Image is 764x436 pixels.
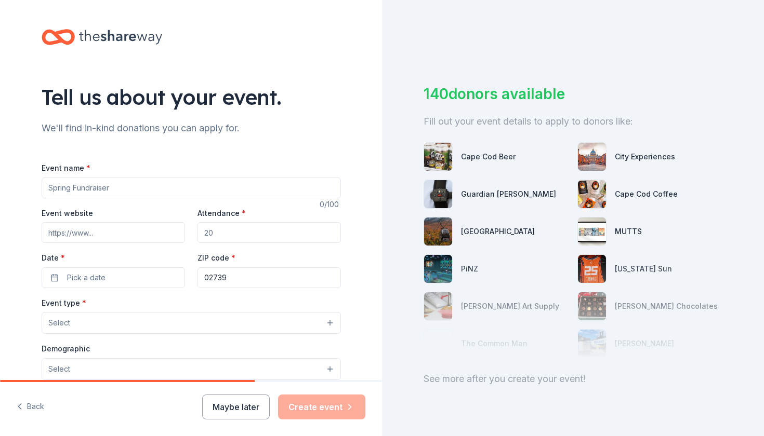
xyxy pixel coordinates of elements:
[48,317,70,329] span: Select
[42,298,86,308] label: Event type
[42,344,90,354] label: Demographic
[197,222,341,243] input: 20
[424,143,452,171] img: photo for Cape Cod Beer
[615,151,675,163] div: City Experiences
[17,396,44,418] button: Back
[42,178,341,198] input: Spring Fundraiser
[461,188,556,200] div: Guardian [PERSON_NAME]
[67,271,106,284] span: Pick a date
[48,363,70,375] span: Select
[42,163,90,173] label: Event name
[42,358,341,380] button: Select
[202,394,270,419] button: Maybe later
[320,198,341,211] div: 0 /100
[424,217,452,246] img: photo for Loon Mountain Resort
[424,180,452,208] img: photo for Guardian Angel Device
[615,225,642,238] div: MUTTS
[42,267,185,288] button: Pick a date
[578,180,606,208] img: photo for Cape Cod Coffee
[461,225,535,238] div: [GEOGRAPHIC_DATA]
[461,151,516,163] div: Cape Cod Beer
[424,113,722,130] div: Fill out your event details to apply to donors like:
[42,120,341,137] div: We'll find in-kind donations you can apply for.
[42,253,185,263] label: Date
[197,208,246,219] label: Attendance
[578,217,606,246] img: photo for MUTTS
[42,83,341,112] div: Tell us about your event.
[578,143,606,171] img: photo for City Experiences
[42,208,93,219] label: Event website
[197,267,341,288] input: 12345 (U.S. only)
[42,222,185,243] input: https://www...
[42,312,341,334] button: Select
[197,253,235,263] label: ZIP code
[424,83,722,105] div: 140 donors available
[615,188,678,200] div: Cape Cod Coffee
[424,371,722,387] div: See more after you create your event!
